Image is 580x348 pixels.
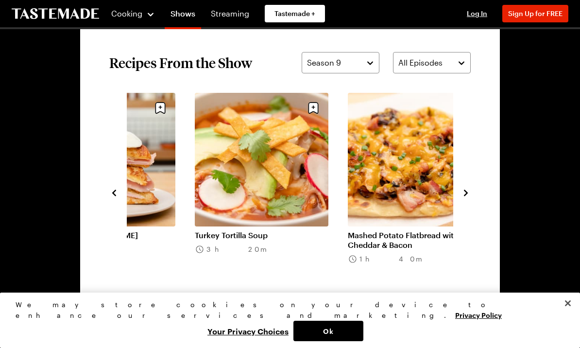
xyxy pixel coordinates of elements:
button: Sign Up for FREE [502,5,568,22]
span: Sign Up for FREE [508,9,563,17]
div: Privacy [16,299,556,341]
a: More information about your privacy, opens in a new tab [455,310,502,319]
a: Turkey Tortilla Soup [195,230,328,240]
button: Log In [458,9,496,18]
div: We may store cookies on your device to enhance our services and marketing. [16,299,556,321]
span: Season 9 [307,57,341,69]
div: 5 / 8 [195,93,348,292]
button: navigate to next item [461,186,471,198]
span: All Episodes [398,57,443,69]
div: 6 / 8 [348,93,501,292]
span: Log In [467,9,487,17]
a: Tastemade + [265,5,325,22]
button: All Episodes [393,52,471,73]
span: Tastemade + [274,9,315,18]
button: Save recipe [151,99,170,117]
a: Shows [165,2,201,29]
button: Cooking [111,2,155,25]
span: Cooking [111,9,142,18]
a: Mashed Potato Flatbread with Cheddar & Bacon [348,230,481,250]
button: Your Privacy Choices [203,321,293,341]
button: Ok [293,321,363,341]
a: To Tastemade Home Page [12,8,99,19]
button: Season 9 [302,52,379,73]
button: Save recipe [304,99,323,117]
button: Close [557,293,579,314]
button: navigate to previous item [109,186,119,198]
h2: Recipes From the Show [109,54,252,71]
